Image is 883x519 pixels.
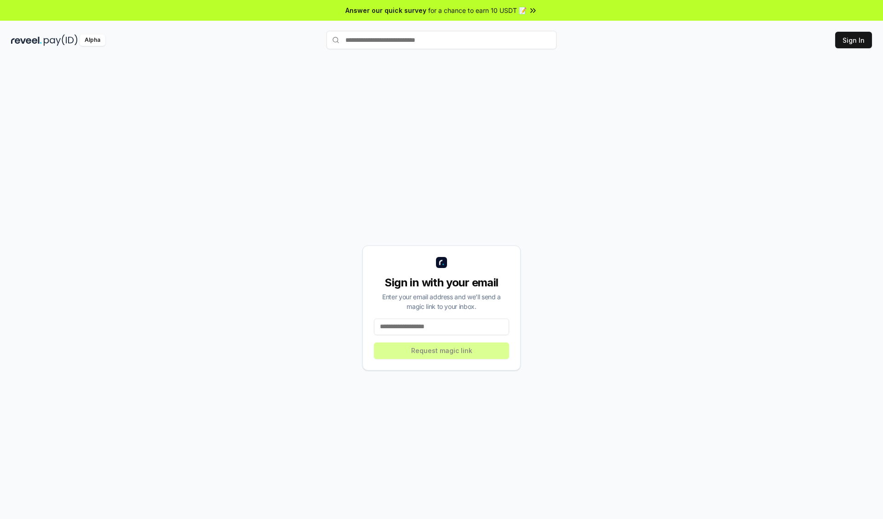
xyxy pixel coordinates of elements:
div: Alpha [80,34,105,46]
div: Sign in with your email [374,275,509,290]
span: for a chance to earn 10 USDT 📝 [428,6,527,15]
img: logo_small [436,257,447,268]
img: pay_id [44,34,78,46]
div: Enter your email address and we’ll send a magic link to your inbox. [374,292,509,311]
span: Answer our quick survey [345,6,426,15]
img: reveel_dark [11,34,42,46]
button: Sign In [835,32,872,48]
